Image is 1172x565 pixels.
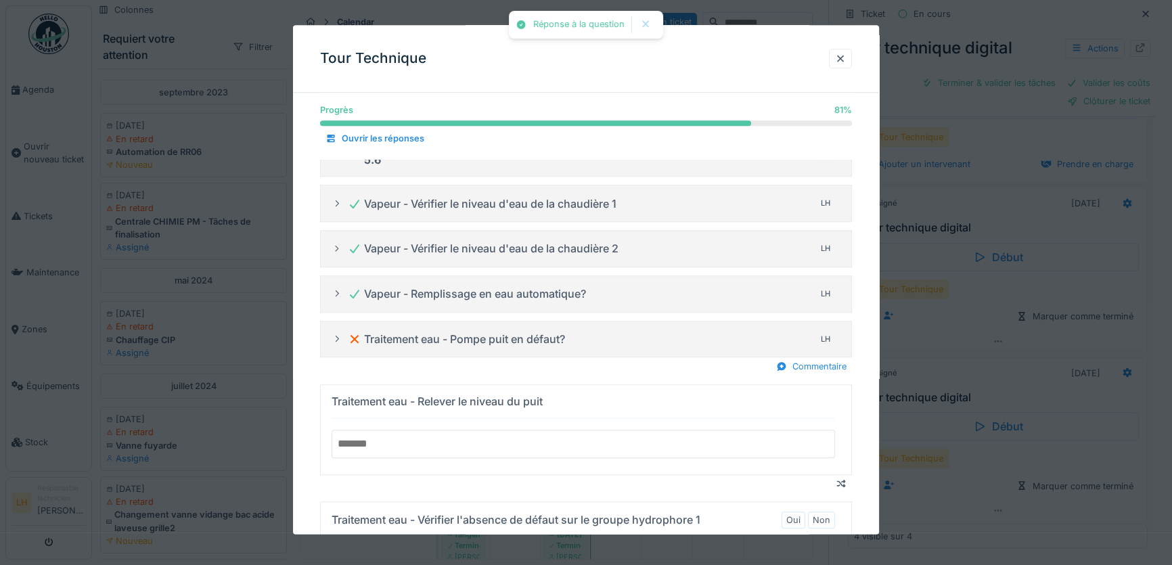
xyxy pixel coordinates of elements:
[348,196,616,212] div: Vapeur - Vérifier le niveau d'eau de la chaudière 1
[816,330,835,349] div: LH
[326,507,846,533] summary: Traitement eau - Vérifier l'absence de défaut sur le groupe hydrophore 1OuiNon
[326,191,846,217] summary: Vapeur - Vérifier le niveau d'eau de la chaudière 1LH
[816,285,835,304] div: LH
[348,286,586,302] div: Vapeur - Remplissage en eau automatique?
[364,154,381,167] strong: 5.6
[326,390,846,469] summary: Traitement eau - Relever le niveau du puit
[816,240,835,258] div: LH
[786,514,801,526] label: Oui
[320,121,852,127] progress: 81 %
[326,237,846,262] summary: Vapeur - Vérifier le niveau d'eau de la chaudière 2LH
[332,512,700,528] div: Traitement eau - Vérifier l'absence de défaut sur le groupe hydrophore 1
[332,393,543,409] div: Traitement eau - Relever le niveau du puit
[326,131,846,171] summary: Vapeur - Relever la pression de la chaudière 25.6LH
[320,130,430,148] div: Ouvrir les réponses
[816,194,835,213] div: LH
[834,104,852,117] div: 81 %
[533,19,625,30] div: Réponse à la question
[326,327,846,352] summary: Traitement eau - Pompe puit en défaut?LH
[320,51,426,68] h3: Tour Technique
[326,281,846,307] summary: Vapeur - Remplissage en eau automatique?LH
[348,133,599,168] div: Vapeur - Relever la pression de la chaudière 2
[320,104,353,117] div: Progrès
[813,514,830,526] label: Non
[348,241,618,257] div: Vapeur - Vérifier le niveau d'eau de la chaudière 2
[771,358,852,376] div: Commentaire
[348,332,565,348] div: Traitement eau - Pompe puit en défaut?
